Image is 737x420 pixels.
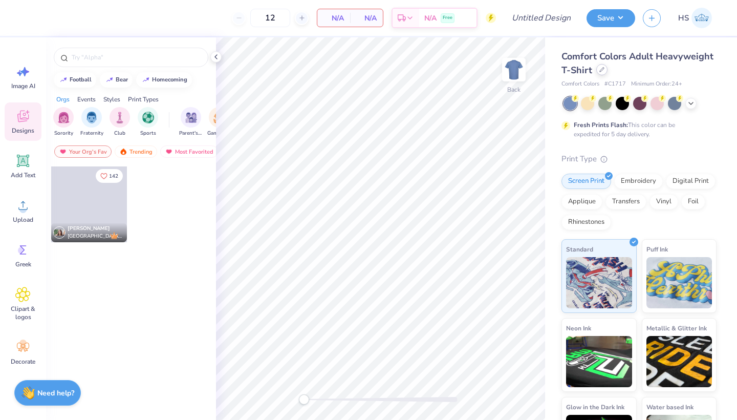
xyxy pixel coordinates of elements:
span: Standard [566,244,593,255]
span: N/A [356,13,377,24]
img: trending.gif [119,148,127,155]
span: Glow in the Dark Ink [566,402,624,412]
div: Vinyl [649,194,678,209]
span: N/A [323,13,344,24]
span: HS [678,12,689,24]
img: trend_line.gif [105,77,114,83]
div: filter for Club [110,107,130,137]
div: Rhinestones [561,215,611,230]
strong: Fresh Prints Flash: [574,121,628,129]
button: homecoming [136,72,192,88]
input: – – [250,9,290,27]
div: Screen Print [561,174,611,189]
div: This color can be expedited for 5 day delivery. [574,120,700,139]
div: Accessibility label [299,394,309,405]
div: Styles [103,95,120,104]
div: Print Types [128,95,159,104]
div: homecoming [152,77,187,82]
img: trend_line.gif [142,77,150,83]
img: most_fav.gif [165,148,173,155]
img: Fraternity Image [86,112,97,123]
div: Print Type [561,153,717,165]
span: Image AI [11,82,35,90]
button: Save [587,9,635,27]
div: Orgs [56,95,70,104]
img: Neon Ink [566,336,632,387]
button: filter button [53,107,74,137]
button: bear [100,72,133,88]
button: filter button [207,107,231,137]
div: Foil [681,194,705,209]
div: filter for Parent's Weekend [179,107,203,137]
button: filter button [138,107,158,137]
input: Try "Alpha" [71,52,202,62]
div: Your Org's Fav [54,145,112,158]
span: Comfort Colors [561,80,599,89]
img: Back [504,59,524,80]
button: filter button [80,107,103,137]
img: Sports Image [142,112,154,123]
img: Helen Slacik [691,8,712,28]
img: Club Image [114,112,125,123]
span: Sports [140,130,156,137]
span: Decorate [11,358,35,366]
input: Untitled Design [504,8,579,28]
span: Minimum Order: 24 + [631,80,682,89]
span: Neon Ink [566,323,591,333]
span: Upload [13,216,33,224]
div: Transfers [605,194,646,209]
a: HS [674,8,717,28]
button: Like [96,169,123,183]
span: Parent's Weekend [179,130,203,137]
div: Embroidery [614,174,663,189]
span: Water based Ink [646,402,693,412]
div: Back [507,85,521,94]
span: [PERSON_NAME] [68,225,110,232]
span: Greek [15,260,31,268]
img: trend_line.gif [59,77,68,83]
button: football [54,72,96,88]
button: filter button [179,107,203,137]
img: most_fav.gif [59,148,67,155]
div: bear [116,77,128,82]
span: 142 [109,174,118,179]
div: Events [77,95,96,104]
div: Most Favorited [160,145,218,158]
span: # C1717 [604,80,626,89]
img: Puff Ink [646,257,712,308]
div: Digital Print [666,174,716,189]
div: filter for Sorority [53,107,74,137]
span: Club [114,130,125,137]
div: Applique [561,194,602,209]
button: filter button [110,107,130,137]
span: Designs [12,127,34,135]
div: football [70,77,92,82]
span: [GEOGRAPHIC_DATA], [GEOGRAPHIC_DATA][US_STATE] [68,233,123,240]
span: Clipart & logos [6,305,40,321]
img: Standard [566,257,632,308]
span: N/A [424,13,437,24]
div: filter for Sports [138,107,158,137]
div: filter for Fraternity [80,107,103,137]
div: Trending [115,145,157,158]
img: Game Day Image [213,112,225,123]
img: Parent's Weekend Image [185,112,197,123]
span: Fraternity [80,130,103,137]
span: Puff Ink [646,244,668,255]
div: filter for Game Day [207,107,231,137]
img: Metallic & Glitter Ink [646,336,712,387]
span: Add Text [11,171,35,179]
span: Free [443,14,452,22]
span: Game Day [207,130,231,137]
span: Metallic & Glitter Ink [646,323,707,333]
img: Sorority Image [58,112,70,123]
span: Comfort Colors Adult Heavyweight T-Shirt [561,50,713,76]
span: Sorority [54,130,73,137]
strong: Need help? [37,388,74,398]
